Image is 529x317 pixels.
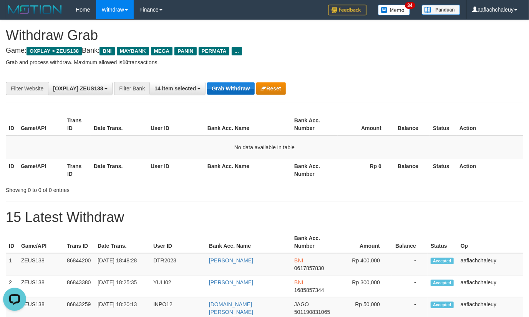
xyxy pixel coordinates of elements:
td: - [391,253,428,275]
td: aaflachchaleuy [458,275,523,297]
span: MAYBANK [117,47,149,55]
td: Rp 400,000 [337,253,391,275]
a: [DOMAIN_NAME][PERSON_NAME] [209,301,253,315]
div: Filter Bank [114,82,149,95]
td: 1 [6,253,18,275]
th: ID [6,159,18,181]
th: Amount [337,231,391,253]
th: Status [428,231,458,253]
span: MEGA [151,47,173,55]
th: Action [456,113,523,135]
th: Balance [391,231,428,253]
th: Trans ID [64,231,95,253]
div: Filter Website [6,82,48,95]
th: Balance [393,159,430,181]
td: [DATE] 18:25:35 [95,275,150,297]
span: Copy 1685857344 to clipboard [294,287,324,293]
span: BNI [294,257,303,264]
h1: Withdraw Grab [6,28,523,43]
h1: 15 Latest Withdraw [6,210,523,225]
a: [PERSON_NAME] [209,279,253,285]
span: Copy 0617857830 to clipboard [294,265,324,271]
th: ID [6,113,18,135]
span: JAGO [294,301,309,307]
th: Game/API [18,113,64,135]
span: OXPLAY > ZEUS138 [27,47,82,55]
td: - [391,275,428,297]
th: Game/API [18,159,64,181]
td: 2 [6,275,18,297]
th: Status [430,159,456,181]
span: Accepted [431,302,454,308]
th: Op [458,231,523,253]
p: Grab and process withdraw. Maximum allowed is transactions. [6,58,523,66]
th: Action [456,159,523,181]
th: Bank Acc. Number [291,231,337,253]
span: 34 [405,2,415,9]
h4: Game: Bank: [6,47,523,55]
td: DTR2023 [150,253,206,275]
img: Feedback.jpg [328,5,366,15]
th: Date Trans. [91,159,148,181]
th: Bank Acc. Number [291,113,338,135]
th: Trans ID [64,159,91,181]
th: Balance [393,113,430,135]
th: Date Trans. [95,231,150,253]
td: YULI02 [150,275,206,297]
button: Reset [256,82,286,95]
td: aaflachchaleuy [458,253,523,275]
th: Bank Acc. Number [291,159,338,181]
th: User ID [148,113,204,135]
span: PERMATA [199,47,230,55]
td: [DATE] 18:48:28 [95,253,150,275]
span: PANIN [174,47,196,55]
button: Open LiveChat chat widget [3,3,26,26]
th: User ID [148,159,204,181]
button: 14 item selected [149,82,206,95]
span: BNI [99,47,114,55]
strong: 10 [122,59,128,65]
td: 86844200 [64,253,95,275]
th: Trans ID [64,113,91,135]
td: ZEUS138 [18,275,64,297]
a: [PERSON_NAME] [209,257,253,264]
th: Amount [338,113,393,135]
th: Date Trans. [91,113,148,135]
th: Rp 0 [338,159,393,181]
td: No data available in table [6,135,523,159]
img: Button%20Memo.svg [378,5,410,15]
span: Accepted [431,258,454,264]
th: Bank Acc. Name [204,113,291,135]
span: BNI [294,279,303,285]
div: Showing 0 to 0 of 0 entries [6,183,215,194]
span: Accepted [431,280,454,286]
th: User ID [150,231,206,253]
th: ID [6,231,18,253]
td: 86843380 [64,275,95,297]
span: [OXPLAY] ZEUS138 [53,85,103,92]
button: Grab Withdraw [207,82,254,95]
span: Copy 501190831065 to clipboard [294,309,330,315]
th: Status [430,113,456,135]
img: MOTION_logo.png [6,4,64,15]
td: Rp 300,000 [337,275,391,297]
td: ZEUS138 [18,253,64,275]
th: Game/API [18,231,64,253]
th: Bank Acc. Name [204,159,291,181]
span: 14 item selected [154,85,196,92]
th: Bank Acc. Name [206,231,291,253]
img: panduan.png [422,5,460,15]
span: ... [232,47,242,55]
button: [OXPLAY] ZEUS138 [48,82,113,95]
